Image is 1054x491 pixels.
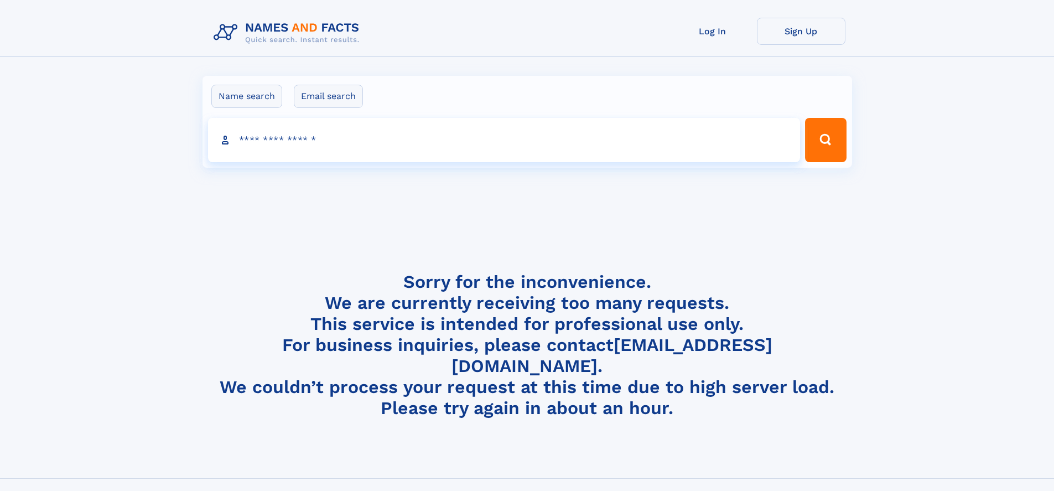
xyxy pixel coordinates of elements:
[294,85,363,108] label: Email search
[208,118,801,162] input: search input
[805,118,846,162] button: Search Button
[668,18,757,45] a: Log In
[209,18,368,48] img: Logo Names and Facts
[451,334,772,376] a: [EMAIL_ADDRESS][DOMAIN_NAME]
[757,18,845,45] a: Sign Up
[211,85,282,108] label: Name search
[209,271,845,419] h4: Sorry for the inconvenience. We are currently receiving too many requests. This service is intend...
